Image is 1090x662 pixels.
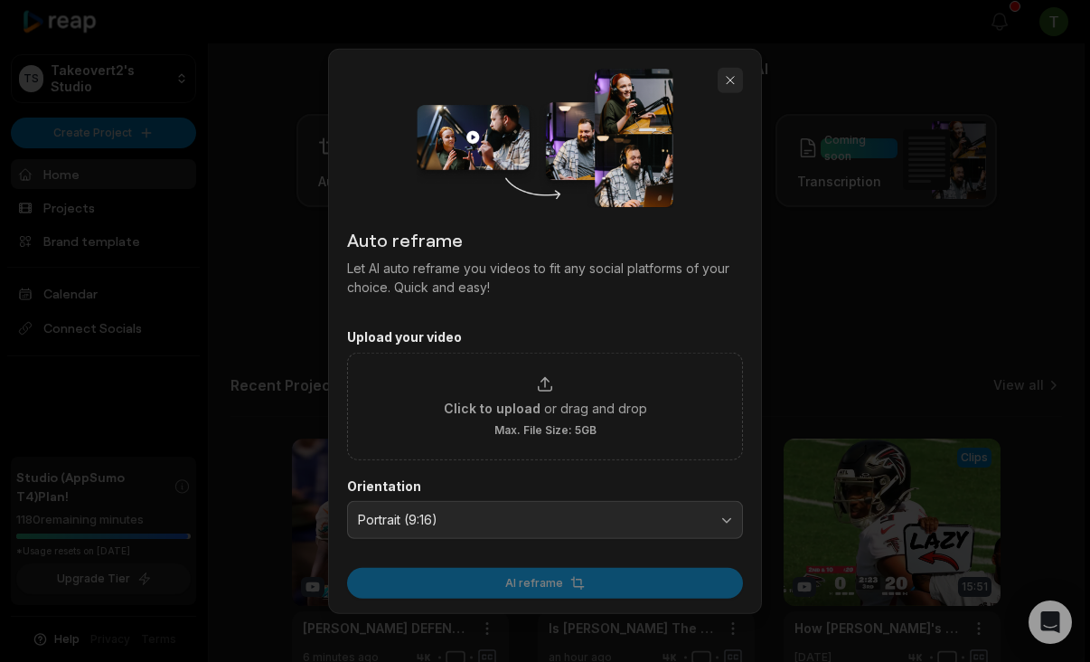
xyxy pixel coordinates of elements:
[494,422,597,437] span: Max. File Size: 5GB
[417,68,672,208] img: auto_reframe_dialog.png
[347,329,743,345] label: Upload your video
[444,398,540,417] span: Click to upload
[347,226,743,253] h2: Auto reframe
[544,398,647,417] span: or drag and drop
[347,259,743,297] p: Let AI auto reframe you videos to fit any social platforms of your choice. Quick and easy!
[358,512,707,528] span: Portrait (9:16)
[347,501,743,539] button: Portrait (9:16)
[347,478,743,494] label: Orientation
